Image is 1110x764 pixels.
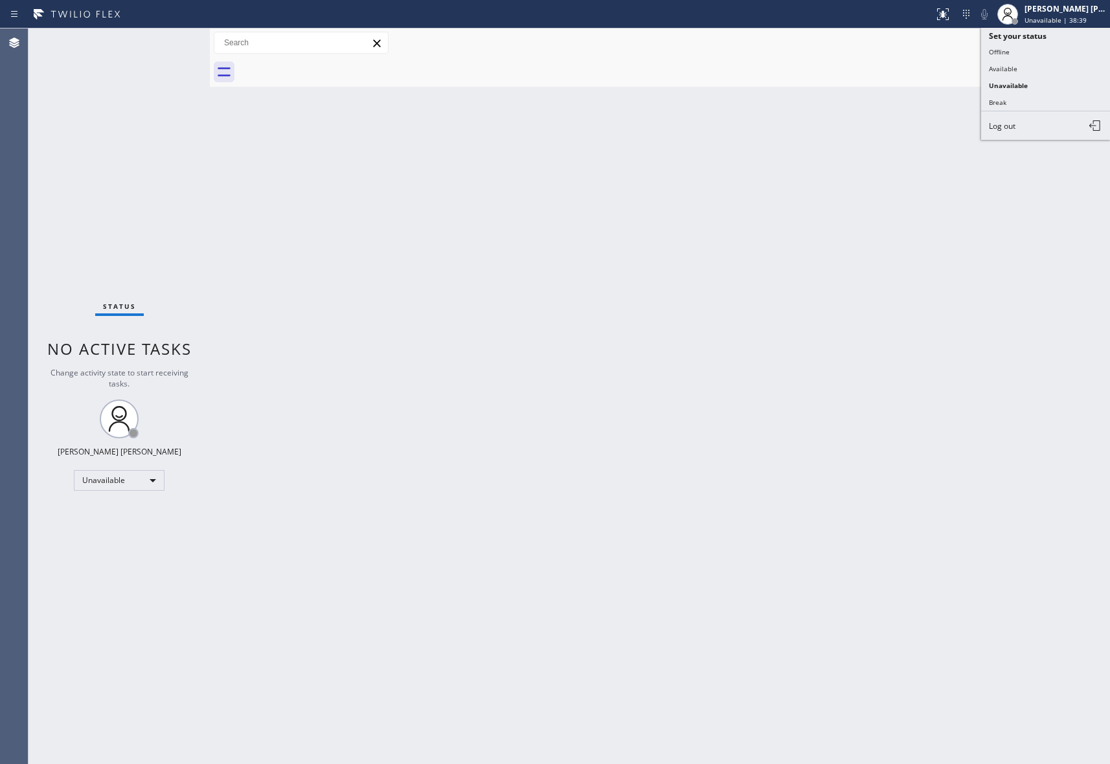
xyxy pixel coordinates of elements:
[51,367,188,389] span: Change activity state to start receiving tasks.
[1025,16,1087,25] span: Unavailable | 38:39
[58,446,181,457] div: [PERSON_NAME] [PERSON_NAME]
[1025,3,1106,14] div: [PERSON_NAME] [PERSON_NAME]
[103,302,136,311] span: Status
[214,32,388,53] input: Search
[975,5,993,23] button: Mute
[47,338,192,359] span: No active tasks
[74,470,164,491] div: Unavailable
